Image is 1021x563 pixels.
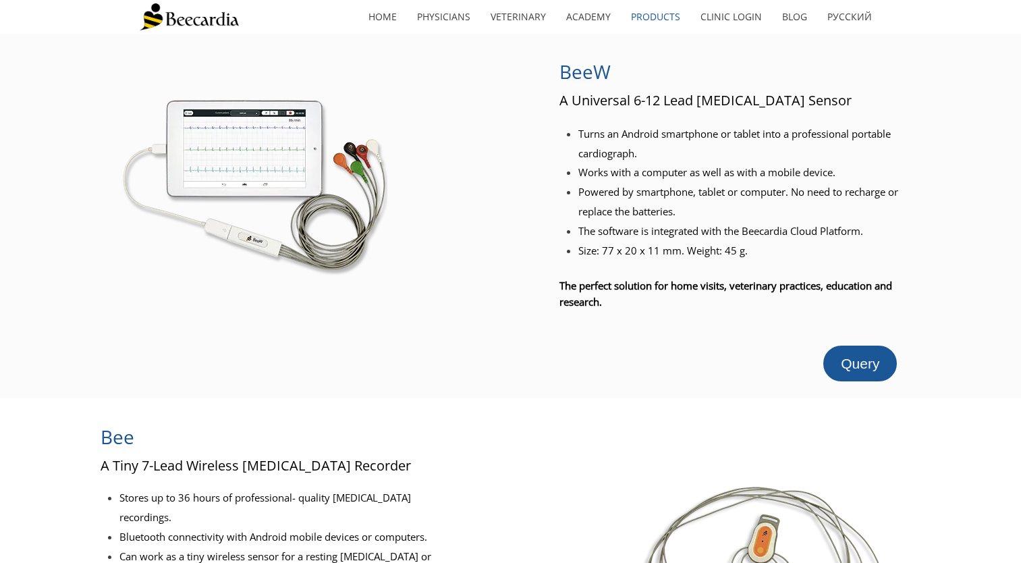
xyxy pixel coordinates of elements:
[690,1,772,32] a: Clinic Login
[358,1,407,32] a: home
[559,91,852,109] span: A Universal 6-12 Lead [MEDICAL_DATA] Sensor
[101,456,411,475] span: A Tiny 7-Lead Wireless [MEDICAL_DATA] Recorder
[578,127,891,160] span: Turns an Android smartphone or tablet into a professional portable cardiograph.
[407,1,480,32] a: Physicians
[578,165,835,179] span: Works with a computer as well as with a mobile device.
[621,1,690,32] a: Products
[101,424,134,450] span: Bee
[119,491,411,524] span: Stores up to 36 hours of professional- quality [MEDICAL_DATA] recordings.
[559,279,892,309] span: The perfect solution for home visits, veterinary practices, education and research.
[578,185,898,218] span: Powered by smartphone, tablet or computer. No need to recharge or replace the batteries.
[841,356,879,371] span: Query
[559,59,611,84] span: BeeW
[823,346,897,381] a: Query
[140,3,239,30] img: Beecardia
[817,1,882,32] a: Русский
[556,1,621,32] a: Academy
[578,224,863,238] span: The software is integrated with the Beecardia Cloud Platform.
[772,1,817,32] a: Blog
[119,530,427,543] span: Bluetooth connectivity with Android mobile devices or computers.
[480,1,556,32] a: Veterinary
[578,244,748,257] span: Size: 77 x 20 x 11 mm. Weight: 45 g.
